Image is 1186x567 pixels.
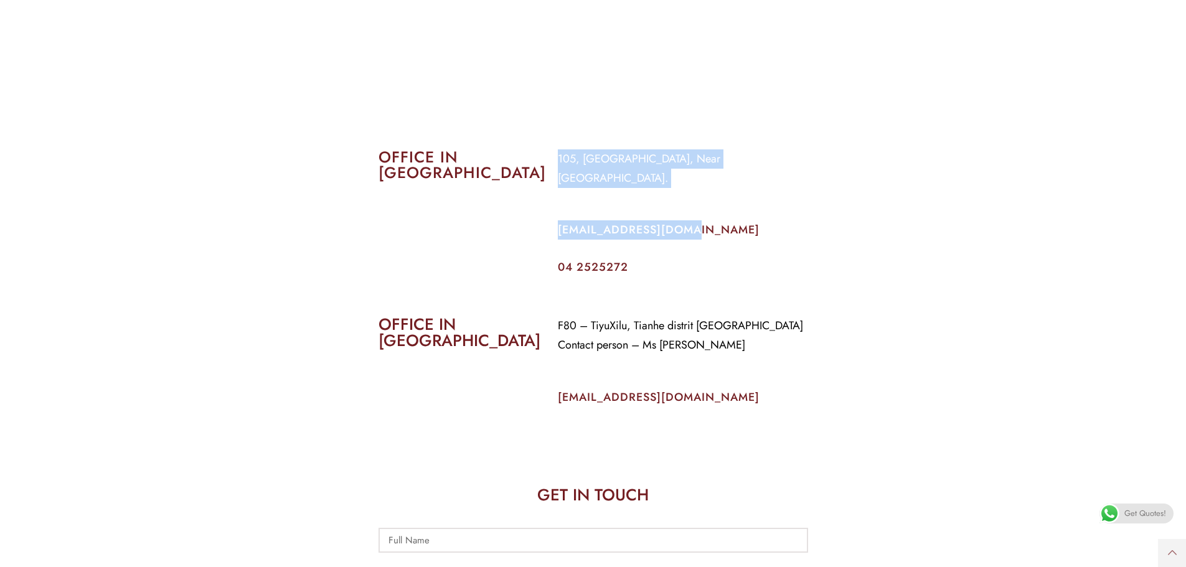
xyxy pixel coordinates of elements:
[1124,504,1166,523] span: Get Quotes!
[379,487,808,503] h2: GET IN TOUCH
[558,222,760,238] a: [EMAIL_ADDRESS][DOMAIN_NAME]
[379,316,539,349] h2: OFFICE IN [GEOGRAPHIC_DATA]
[558,316,808,355] p: F80 – TiyuXilu, Tianhe distrit [GEOGRAPHIC_DATA] Contact person – Ms [PERSON_NAME]
[379,528,808,553] input: Full Name
[558,259,628,275] a: 04 2525272
[558,389,760,405] a: [EMAIL_ADDRESS][DOMAIN_NAME]
[379,149,539,180] h2: OFFICE IN [GEOGRAPHIC_DATA]
[558,149,808,188] p: 105, [GEOGRAPHIC_DATA], Near [GEOGRAPHIC_DATA].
